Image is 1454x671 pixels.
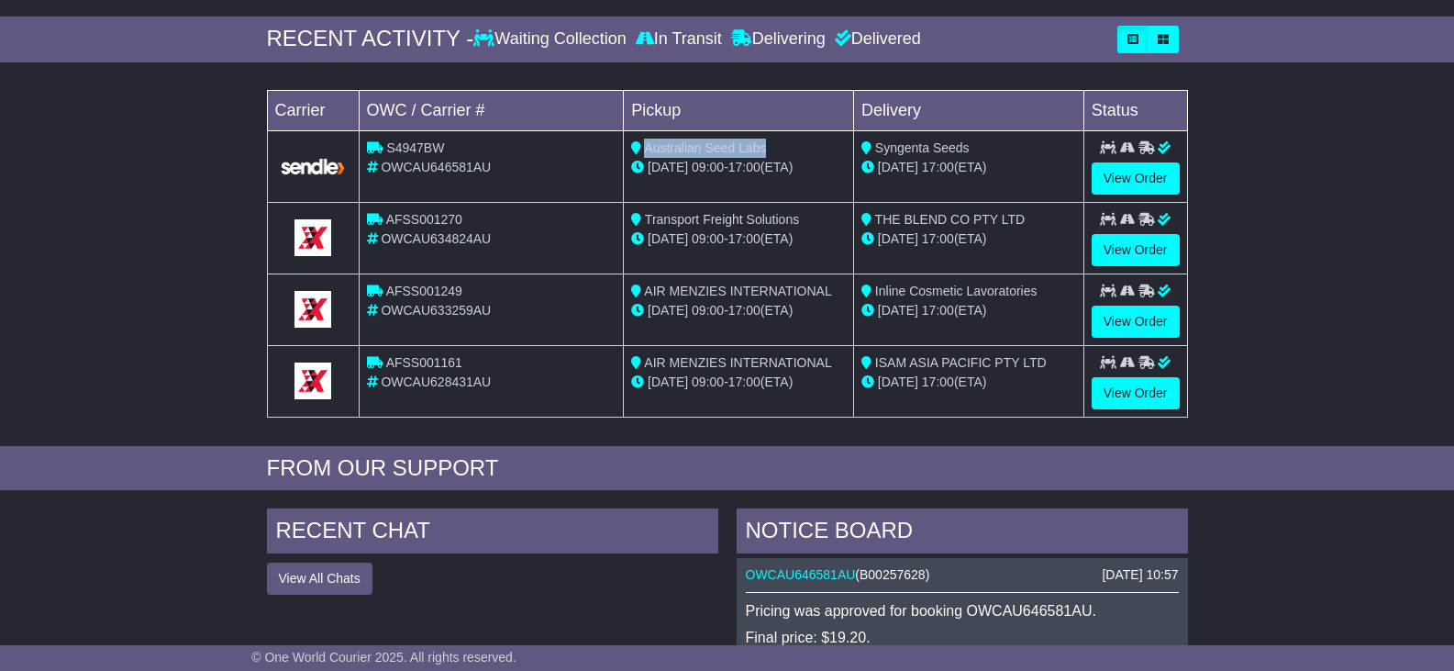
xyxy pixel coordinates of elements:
[922,231,954,246] span: 17:00
[746,602,1179,620] p: Pricing was approved for booking OWCAU646581AU.
[861,158,1076,177] div: (ETA)
[381,303,491,318] span: OWCAU633259AU
[1092,162,1180,195] a: View Order
[861,229,1076,249] div: (ETA)
[648,160,688,174] span: [DATE]
[359,90,624,130] td: OWC / Carrier #
[644,140,766,155] span: Australian Seed Labs
[728,231,760,246] span: 17:00
[746,567,1179,583] div: ( )
[644,355,831,370] span: AIR MENZIES INTERNATIONAL
[853,90,1083,130] td: Delivery
[648,303,688,318] span: [DATE]
[728,375,760,389] span: 17:00
[631,29,727,50] div: In Transit
[294,219,331,256] img: GetCarrierServiceLogo
[728,160,760,174] span: 17:00
[746,629,1179,646] p: Final price: $19.20.
[692,160,724,174] span: 09:00
[631,301,846,320] div: - (ETA)
[1092,234,1180,266] a: View Order
[294,291,331,328] img: GetCarrierServiceLogo
[267,509,718,558] div: RECENT CHAT
[1092,377,1180,409] a: View Order
[386,355,462,370] span: AFSS001161
[922,160,954,174] span: 17:00
[746,567,856,582] a: OWCAU646581AU
[861,373,1076,392] div: (ETA)
[381,231,491,246] span: OWCAU634824AU
[1102,567,1178,583] div: [DATE] 10:57
[875,212,1026,227] span: THE BLEND CO PTY LTD
[878,303,918,318] span: [DATE]
[648,375,688,389] span: [DATE]
[1092,306,1180,338] a: View Order
[386,212,462,227] span: AFSS001270
[878,160,918,174] span: [DATE]
[875,284,1038,298] span: Inline Cosmetic Lavoratories
[267,90,359,130] td: Carrier
[644,284,831,298] span: AIR MENZIES INTERNATIONAL
[645,212,799,227] span: Transport Freight Solutions
[875,140,970,155] span: Syngenta Seeds
[294,363,331,399] img: GetCarrierServiceLogo
[473,29,630,50] div: Waiting Collection
[631,373,846,392] div: - (ETA)
[648,231,688,246] span: [DATE]
[728,303,760,318] span: 17:00
[251,650,516,665] span: © One World Courier 2025. All rights reserved.
[878,375,918,389] span: [DATE]
[279,157,348,176] img: GetCarrierServiceLogo
[381,160,491,174] span: OWCAU646581AU
[267,26,474,52] div: RECENT ACTIVITY -
[631,158,846,177] div: - (ETA)
[386,140,444,155] span: S4947BW
[631,229,846,249] div: - (ETA)
[922,375,954,389] span: 17:00
[692,375,724,389] span: 09:00
[386,284,462,298] span: AFSS001249
[922,303,954,318] span: 17:00
[875,355,1047,370] span: ISAM ASIA PACIFIC PTY LTD
[692,231,724,246] span: 09:00
[692,303,724,318] span: 09:00
[737,509,1188,558] div: NOTICE BOARD
[861,301,1076,320] div: (ETA)
[267,455,1188,482] div: FROM OUR SUPPORT
[860,567,926,582] span: B00257628
[381,375,491,389] span: OWCAU628431AU
[830,29,921,50] div: Delivered
[727,29,830,50] div: Delivering
[878,231,918,246] span: [DATE]
[267,563,372,595] button: View All Chats
[1083,90,1187,130] td: Status
[624,90,854,130] td: Pickup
